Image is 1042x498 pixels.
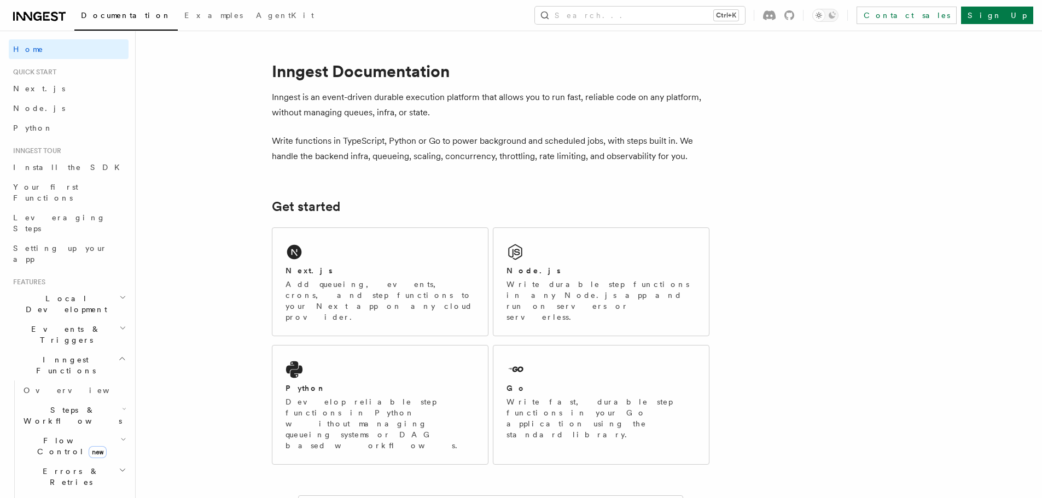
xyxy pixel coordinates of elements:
[184,11,243,20] span: Examples
[9,98,129,118] a: Node.js
[13,124,53,132] span: Python
[256,11,314,20] span: AgentKit
[812,9,839,22] button: Toggle dark mode
[19,431,129,461] button: Flow Controlnew
[19,461,129,492] button: Errors & Retries
[74,3,178,31] a: Documentation
[81,11,171,20] span: Documentation
[9,208,129,238] a: Leveraging Steps
[13,104,65,113] span: Node.js
[9,354,118,376] span: Inngest Functions
[9,157,129,177] a: Install the SDK
[13,213,106,233] span: Leveraging Steps
[272,199,340,214] a: Get started
[9,278,45,286] span: Features
[507,279,696,323] p: Write durable step functions in any Node.js app and run on servers or serverless.
[9,118,129,138] a: Python
[249,3,321,30] a: AgentKit
[9,79,129,98] a: Next.js
[13,244,107,263] span: Setting up your app
[493,227,709,336] a: Node.jsWrite durable step functions in any Node.js app and run on servers or serverless.
[19,405,122,426] span: Steps & Workflows
[178,3,249,30] a: Examples
[286,383,326,394] h2: Python
[9,39,129,59] a: Home
[19,380,129,400] a: Overview
[272,61,709,81] h1: Inngest Documentation
[13,44,44,55] span: Home
[89,446,107,458] span: new
[13,183,78,202] span: Your first Functions
[19,435,120,457] span: Flow Control
[9,147,61,155] span: Inngest tour
[24,386,136,395] span: Overview
[9,68,56,77] span: Quick start
[13,84,65,93] span: Next.js
[9,177,129,208] a: Your first Functions
[507,396,696,440] p: Write fast, durable step functions in your Go application using the standard library.
[9,289,129,319] button: Local Development
[507,265,561,276] h2: Node.js
[9,293,119,315] span: Local Development
[272,227,488,336] a: Next.jsAdd queueing, events, crons, and step functions to your Next app on any cloud provider.
[714,10,738,21] kbd: Ctrl+K
[535,7,745,24] button: Search...Ctrl+K
[19,400,129,431] button: Steps & Workflows
[9,350,129,380] button: Inngest Functions
[272,345,488,465] a: PythonDevelop reliable step functions in Python without managing queueing systems or DAG based wo...
[272,133,709,164] p: Write functions in TypeScript, Python or Go to power background and scheduled jobs, with steps bu...
[493,345,709,465] a: GoWrite fast, durable step functions in your Go application using the standard library.
[507,383,526,394] h2: Go
[286,265,333,276] h2: Next.js
[13,163,126,172] span: Install the SDK
[286,279,475,323] p: Add queueing, events, crons, and step functions to your Next app on any cloud provider.
[9,324,119,345] span: Events & Triggers
[9,319,129,350] button: Events & Triggers
[857,7,957,24] a: Contact sales
[961,7,1033,24] a: Sign Up
[9,238,129,269] a: Setting up your app
[19,466,119,488] span: Errors & Retries
[272,90,709,120] p: Inngest is an event-driven durable execution platform that allows you to run fast, reliable code ...
[286,396,475,451] p: Develop reliable step functions in Python without managing queueing systems or DAG based workflows.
